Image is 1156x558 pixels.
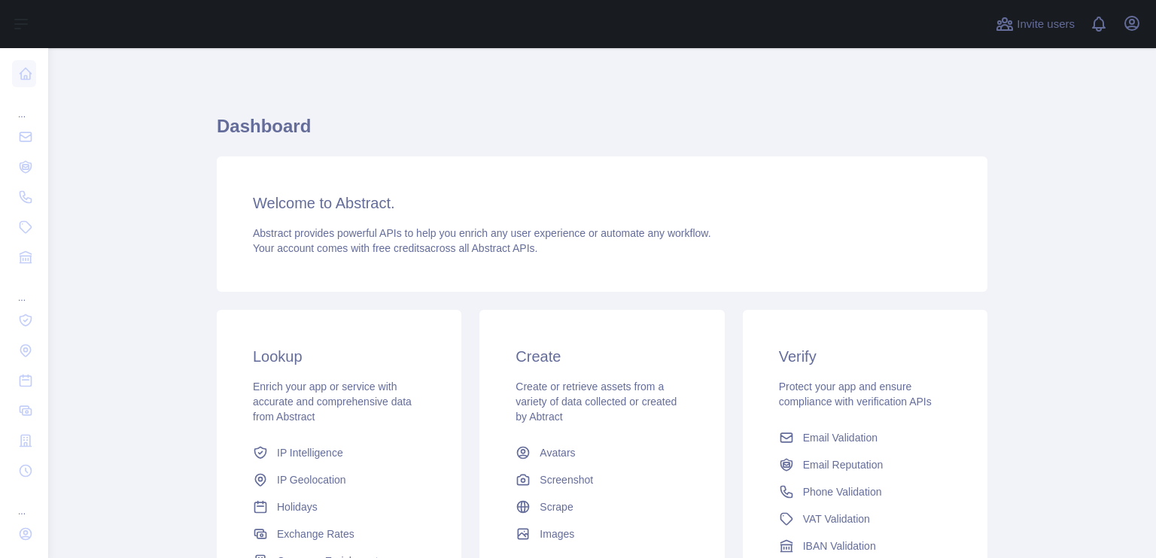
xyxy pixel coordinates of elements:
[516,381,677,423] span: Create or retrieve assets from a variety of data collected or created by Abtract
[803,484,882,499] span: Phone Validation
[803,430,878,445] span: Email Validation
[12,90,36,120] div: ...
[510,439,694,466] a: Avatars
[247,520,431,547] a: Exchange Rates
[803,511,870,526] span: VAT Validation
[277,445,343,460] span: IP Intelligence
[510,520,694,547] a: Images
[540,472,593,487] span: Screenshot
[247,493,431,520] a: Holidays
[253,227,711,239] span: Abstract provides powerful APIs to help you enrich any user experience or automate any workflow.
[510,493,694,520] a: Scrape
[540,499,573,514] span: Scrape
[253,346,425,367] h3: Lookup
[277,526,354,541] span: Exchange Rates
[253,242,537,254] span: Your account comes with across all Abstract APIs.
[540,445,575,460] span: Avatars
[540,526,574,541] span: Images
[516,346,688,367] h3: Create
[779,346,951,367] h3: Verify
[510,466,694,493] a: Screenshot
[993,12,1078,36] button: Invite users
[373,242,424,254] span: free credits
[247,466,431,493] a: IP Geolocation
[773,478,957,505] a: Phone Validation
[217,114,987,150] h1: Dashboard
[253,381,412,423] span: Enrich your app or service with accurate and comprehensive data from Abstract
[277,499,318,514] span: Holidays
[247,439,431,466] a: IP Intelligence
[773,424,957,451] a: Email Validation
[253,193,951,214] h3: Welcome to Abstract.
[773,451,957,478] a: Email Reputation
[803,538,876,553] span: IBAN Validation
[12,274,36,304] div: ...
[803,457,884,472] span: Email Reputation
[773,505,957,532] a: VAT Validation
[779,381,932,408] span: Protect your app and ensure compliance with verification APIs
[12,487,36,517] div: ...
[277,472,346,487] span: IP Geolocation
[1017,16,1075,33] span: Invite users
